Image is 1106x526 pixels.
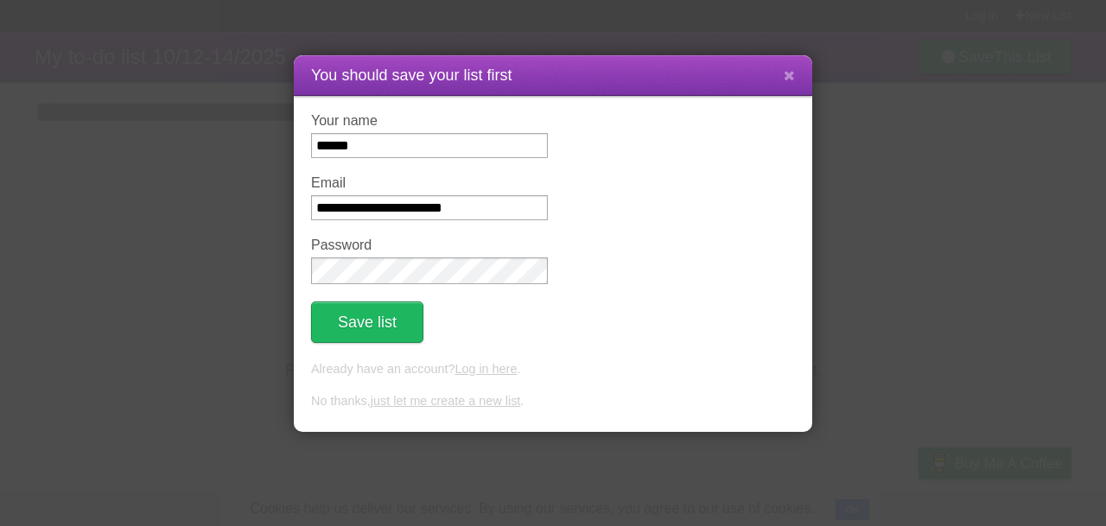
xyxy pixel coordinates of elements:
[311,175,548,191] label: Email
[371,394,521,408] a: just let me create a new list
[311,392,795,411] p: No thanks, .
[311,64,795,87] h1: You should save your list first
[311,360,795,379] p: Already have an account? .
[311,238,548,253] label: Password
[311,113,548,129] label: Your name
[311,301,423,343] button: Save list
[454,362,517,376] a: Log in here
